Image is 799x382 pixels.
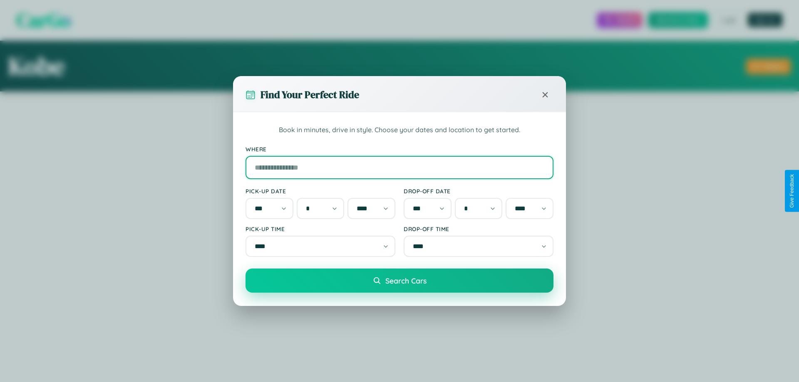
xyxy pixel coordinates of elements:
[246,145,553,153] label: Where
[404,187,553,195] label: Drop-off Date
[246,269,553,293] button: Search Cars
[246,187,395,195] label: Pick-up Date
[385,276,427,285] span: Search Cars
[246,125,553,136] p: Book in minutes, drive in style. Choose your dates and location to get started.
[246,225,395,232] label: Pick-up Time
[261,88,359,101] h3: Find Your Perfect Ride
[404,225,553,232] label: Drop-off Time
